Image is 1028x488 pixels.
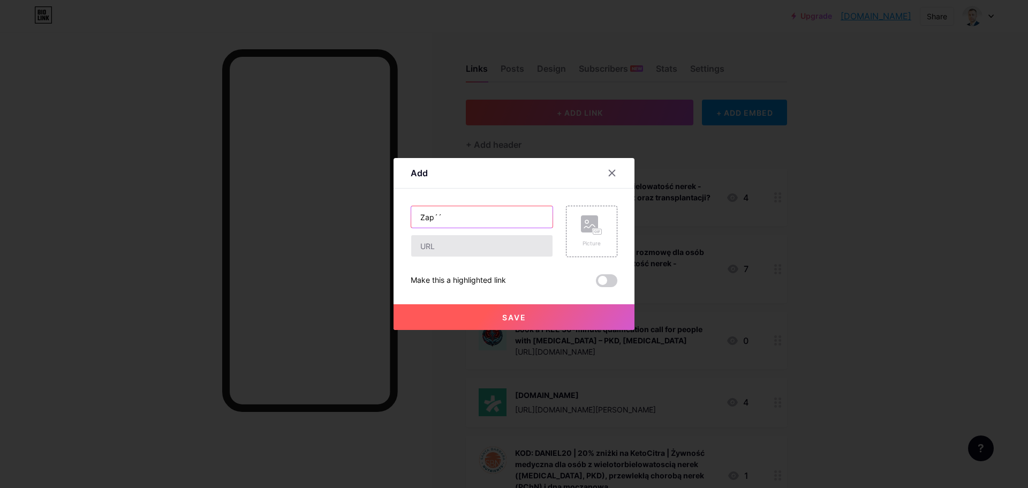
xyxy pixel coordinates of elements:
[411,235,553,257] input: URL
[411,167,428,179] div: Add
[581,239,602,247] div: Picture
[502,313,526,322] span: Save
[394,304,634,330] button: Save
[411,206,553,228] input: Title
[411,274,506,287] div: Make this a highlighted link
